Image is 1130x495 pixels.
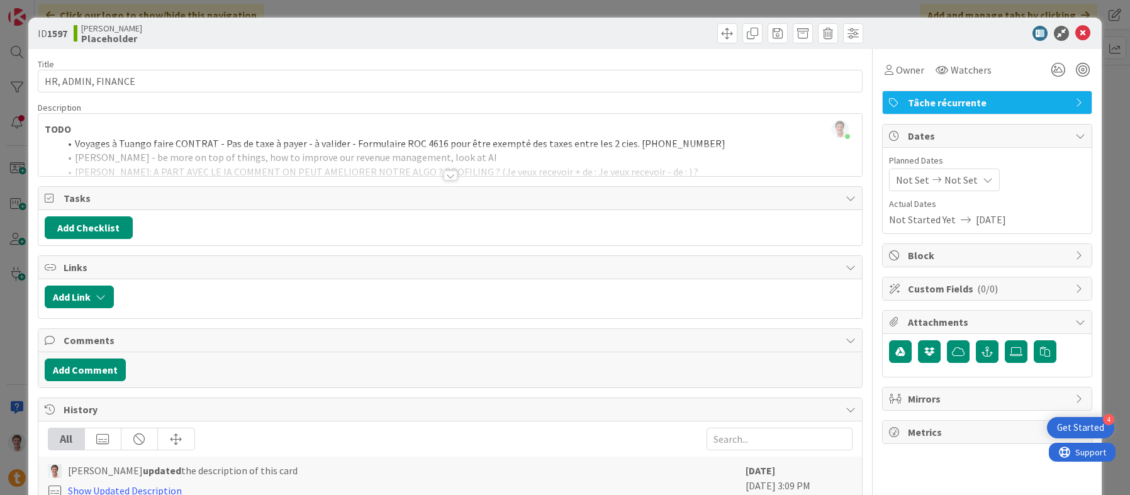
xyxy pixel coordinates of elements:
span: Comments [64,333,839,348]
input: type card name here... [38,70,863,92]
span: Custom Fields [908,281,1069,296]
span: Not Set [896,172,929,187]
span: Actual Dates [889,197,1085,211]
strong: TODO [45,123,71,135]
button: Add Link [45,286,114,308]
span: Attachments [908,314,1069,330]
div: 4 [1103,414,1114,425]
li: Voyages à Tuango faire CONTRAT - Pas de taxe à payer - à valider - Formulaire ROC 4616 pour être ... [60,136,856,151]
b: 1597 [47,27,67,40]
div: Get Started [1057,421,1104,434]
b: Placeholder [81,33,142,43]
span: Owner [896,62,924,77]
input: Search... [707,428,853,450]
span: Not Started Yet [889,212,956,227]
span: Block [908,248,1069,263]
span: [DATE] [976,212,1006,227]
span: Support [26,2,57,17]
span: Tasks [64,191,839,206]
label: Title [38,58,54,70]
span: History [64,402,839,417]
span: Metrics [908,425,1069,440]
span: ID [38,26,67,41]
span: Not Set [944,172,978,187]
button: Add Checklist [45,216,133,239]
span: Tâche récurrente [908,95,1069,110]
b: updated [143,464,181,477]
img: 0TjQOl55fTm26WTNtFRZRMfitfQqYWSn.jpg [831,120,849,138]
b: [DATE] [746,464,775,477]
img: JG [48,464,62,478]
div: Open Get Started checklist, remaining modules: 4 [1047,417,1114,438]
span: Watchers [951,62,992,77]
div: All [48,428,85,450]
span: [PERSON_NAME] [81,23,142,33]
span: Mirrors [908,391,1069,406]
span: Planned Dates [889,154,1085,167]
span: ( 0/0 ) [977,282,998,295]
span: Description [38,102,81,113]
button: Add Comment [45,359,126,381]
span: [PERSON_NAME] the description of this card [68,463,298,478]
span: Dates [908,128,1069,143]
span: Links [64,260,839,275]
